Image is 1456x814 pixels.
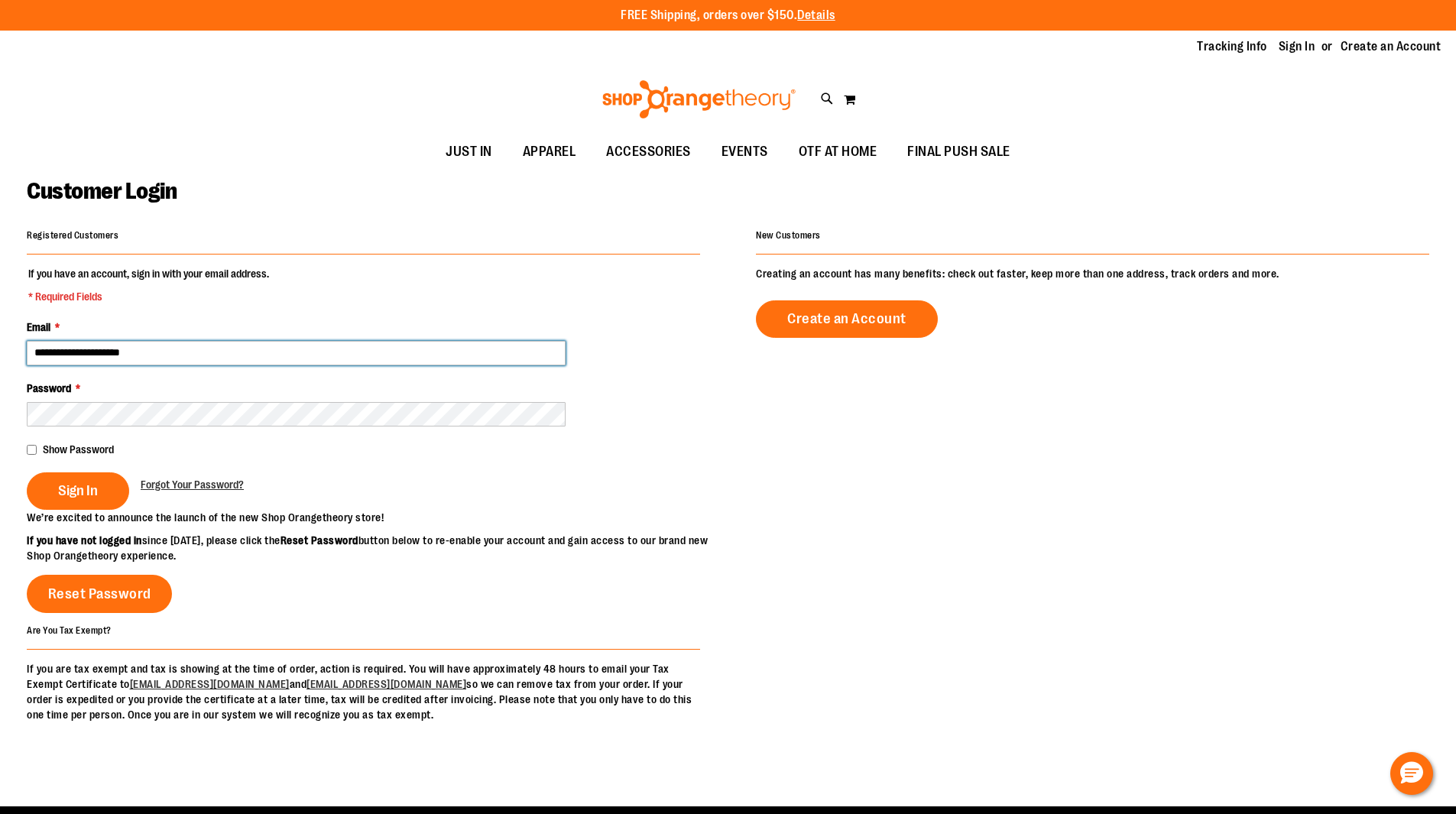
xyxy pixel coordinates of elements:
[1197,38,1267,55] a: Tracking Info
[799,135,877,169] span: OTF AT HOME
[27,472,129,510] button: Sign In
[1279,38,1315,55] a: Sign In
[27,510,728,525] p: We’re excited to announce the launch of the new Shop Orangetheory store!
[27,266,271,304] legend: If you have an account, sign in with your email address.
[43,443,114,456] span: Show Password
[783,135,893,170] a: OTF AT HOME
[48,585,151,602] span: Reset Password
[756,266,1429,281] p: Creating an account has many benefits: check out faster, keep more than one address, track orders...
[797,8,835,22] a: Details
[621,7,835,24] p: FREE Shipping, orders over $150.
[1390,752,1433,795] button: Hello, have a question? Let’s chat.
[27,178,177,204] span: Customer Login
[27,533,728,563] p: since [DATE], please click the button below to re-enable your account and gain access to our bran...
[787,310,906,327] span: Create an Account
[27,321,50,333] span: Email
[306,678,466,690] a: [EMAIL_ADDRESS][DOMAIN_NAME]
[58,482,98,499] span: Sign In
[591,135,706,170] a: ACCESSORIES
[27,624,112,635] strong: Are You Tax Exempt?
[27,661,700,722] p: If you are tax exempt and tax is showing at the time of order, action is required. You will have ...
[430,135,507,170] a: JUST IN
[892,135,1026,170] a: FINAL PUSH SALE
[756,300,938,338] a: Create an Account
[27,230,118,241] strong: Registered Customers
[523,135,576,169] span: APPAREL
[141,478,244,491] span: Forgot Your Password?
[507,135,592,170] a: APPAREL
[28,289,269,304] span: * Required Fields
[280,534,358,546] strong: Reset Password
[600,80,798,118] img: Shop Orangetheory
[130,678,290,690] a: [EMAIL_ADDRESS][DOMAIN_NAME]
[722,135,768,169] span: EVENTS
[27,534,142,546] strong: If you have not logged in
[141,477,244,492] a: Forgot Your Password?
[446,135,492,169] span: JUST IN
[1341,38,1441,55] a: Create an Account
[27,382,71,394] span: Password
[27,575,172,613] a: Reset Password
[606,135,691,169] span: ACCESSORIES
[907,135,1010,169] span: FINAL PUSH SALE
[756,230,821,241] strong: New Customers
[706,135,783,170] a: EVENTS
